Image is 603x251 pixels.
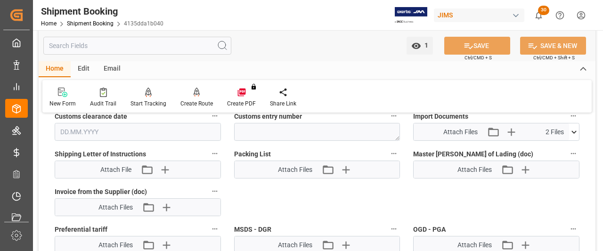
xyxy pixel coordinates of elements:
button: Customs clearance date [209,110,221,122]
span: Ctrl/CMD + S [464,54,492,61]
div: Edit [71,61,97,77]
input: DD.MM.YYYY [55,123,221,141]
div: New Form [49,99,76,108]
button: Shipping Letter of Instructions [209,147,221,160]
span: Attach Files [98,240,133,250]
div: Email [97,61,128,77]
button: Help Center [549,5,570,26]
button: Preferential tariff [209,223,221,235]
span: Attach Files [278,240,312,250]
span: Ctrl/CMD + Shift + S [533,54,575,61]
div: Share Link [270,99,296,108]
button: JIMS [434,6,528,24]
span: 1 [421,41,428,49]
button: Master [PERSON_NAME] of Lading (doc) [567,147,579,160]
button: Invoice from the Supplier (doc) [209,185,221,197]
span: MSDS - DGR [234,225,271,235]
span: Preferential tariff [55,225,107,235]
span: Attach Files [278,165,312,175]
button: open menu [407,37,433,55]
span: Packing List [234,149,271,159]
span: Customs entry number [234,112,302,121]
div: Create Route [180,99,213,108]
input: Search Fields [43,37,231,55]
span: Invoice from the Supplier (doc) [55,187,147,197]
a: Home [41,20,57,27]
span: Shipping Letter of Instructions [55,149,146,159]
span: Attach Files [443,127,478,137]
div: JIMS [434,8,524,22]
div: Start Tracking [130,99,166,108]
div: Audit Trail [90,99,116,108]
span: 30 [538,6,549,15]
span: Customs clearance date [55,112,127,121]
span: Master [PERSON_NAME] of Lading (doc) [413,149,533,159]
span: OGD - PGA [413,225,446,235]
div: Home [39,61,71,77]
button: MSDS - DGR [388,223,400,235]
button: show 30 new notifications [528,5,549,26]
span: Import Documents [413,112,468,121]
button: SAVE [444,37,510,55]
button: Customs entry number [388,110,400,122]
a: Shipment Booking [67,20,114,27]
button: OGD - PGA [567,223,579,235]
button: Import Documents [567,110,579,122]
div: Shipment Booking [41,4,163,18]
span: Attach File [100,165,131,175]
button: Packing List [388,147,400,160]
span: Attach Files [457,165,492,175]
img: Exertis%20JAM%20-%20Email%20Logo.jpg_1722504956.jpg [395,7,427,24]
span: Attach Files [457,240,492,250]
span: Attach Files [98,202,133,212]
button: SAVE & NEW [520,37,586,55]
span: 2 Files [546,127,564,137]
